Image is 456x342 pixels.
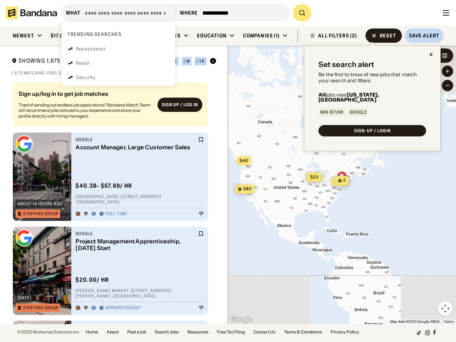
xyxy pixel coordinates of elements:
a: Contact Us [253,330,275,334]
span: $23 [310,174,318,180]
div: Set search alert [318,60,374,69]
div: SIGN-UP / LOGIN [354,129,390,133]
div: Google [76,137,197,142]
span: 383 [243,186,252,192]
a: Post a job [127,330,146,334]
div: Education [197,32,227,39]
a: About [107,330,119,334]
div: / yr [196,59,205,63]
div: Trending searches [67,31,121,37]
div: $ 40.38 - $57.69 / hr [76,182,132,190]
a: Open this area in Google Maps (opens a new window) [230,315,253,324]
div: [GEOGRAPHIC_DATA] · [STREET_ADDRESS] · [GEOGRAPHIC_DATA] [76,194,204,205]
div: 1,675 matching jobs on [DOMAIN_NAME] [11,70,217,76]
div: ALL FILTERS (2) [318,33,357,38]
div: Sign up/log in to get job matches [19,91,152,102]
button: Map camera controls [438,301,452,316]
img: Google logo [16,323,33,341]
img: Bandana logotype [6,6,57,19]
div: Apprenticeship [105,305,140,311]
div: $ 20.00 / hr [76,276,109,284]
div: Min $17/hr [320,110,343,114]
div: Tired of sending out endless job applications? Bandana Match Team will recommend jobs tailored to... [19,102,152,119]
div: Retail [76,61,89,66]
div: Project Management Apprenticeship, [DATE] Start [76,238,197,252]
div: Sign up / Log in [162,102,198,108]
div: Save Alert [409,32,439,39]
div: [PERSON_NAME] Market · [STREET_ADDRESS][PERSON_NAME] · [GEOGRAPHIC_DATA] [76,288,204,299]
div: Where [180,10,198,16]
div: Newest [13,32,34,39]
a: Terms & Conditions [284,330,322,334]
div: Security [76,75,95,80]
a: Search Jobs [155,330,179,334]
div: Companies (1) [243,32,280,39]
div: what [66,10,81,16]
div: / m [183,59,190,63]
b: [US_STATE], [GEOGRAPHIC_DATA] [318,92,379,103]
div: $17.00 / hour [51,32,85,39]
div: Staffing Group [23,306,58,310]
span: $40 [239,158,248,163]
div: about 14 hours ago [17,202,63,206]
div: Full-time [105,211,127,217]
div: © 2025 Workwise Solutions Inc. [17,330,80,334]
div: Showing 1,675 Verified Jobs [11,57,140,66]
div: Receptionist [76,46,105,51]
a: Resources [187,330,208,334]
a: Terms (opens in new tab) [444,320,454,323]
div: [DATE] [17,296,31,300]
div: Be the first to know of new jobs that match your search and filters: [318,72,426,84]
a: Privacy Policy [331,330,359,334]
div: Reset [380,33,396,38]
img: Google logo [16,135,33,152]
div: Google [76,231,197,237]
b: All [318,92,325,98]
span: 2 [343,177,346,183]
img: Google [230,315,253,324]
div: jobs near [318,92,426,102]
a: Home [86,330,98,334]
div: grid [11,80,217,324]
a: Free Tax Filing [217,330,245,334]
img: Google logo [16,229,33,247]
span: Map data ©2025 Google, INEGI [390,320,440,323]
div: Google [350,110,367,114]
div: Account Manager, Large Customer Sales [76,144,197,151]
div: Staffing Group [23,212,58,216]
